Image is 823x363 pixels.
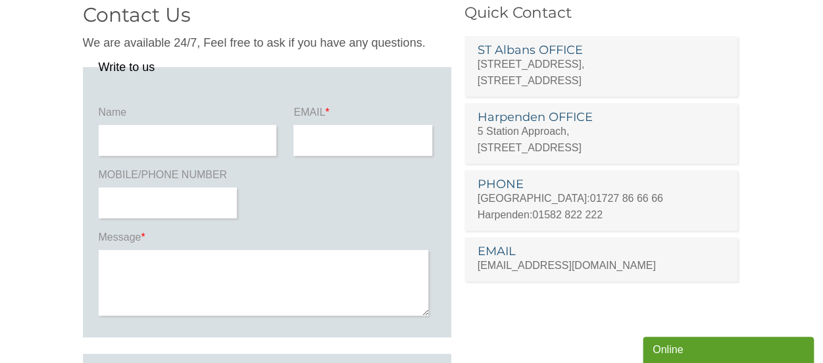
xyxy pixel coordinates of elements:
iframe: chat widget [643,334,816,363]
label: EMAIL [293,105,435,125]
h3: ST Albans OFFICE [478,44,725,56]
legend: Write to us [99,61,155,73]
h3: Harpenden OFFICE [478,111,725,123]
a: 01727 86 66 66 [590,193,663,204]
label: Message [99,230,436,250]
h2: Contact Us [83,5,451,25]
label: MOBILE/PHONE NUMBER [99,168,240,187]
p: [GEOGRAPHIC_DATA]: [478,190,725,206]
h3: EMAIL [478,245,725,257]
a: [EMAIL_ADDRESS][DOMAIN_NAME] [478,260,656,271]
h3: PHONE [478,178,725,190]
p: We are available 24/7, Feel free to ask if you have any questions. [83,35,451,51]
a: 01582 822 222 [532,209,603,220]
p: [STREET_ADDRESS], [STREET_ADDRESS] [478,56,725,89]
p: Harpenden: [478,206,725,223]
h3: Quick Contact [464,5,741,20]
label: Name [99,105,280,125]
p: 5 Station Approach, [STREET_ADDRESS] [478,123,725,156]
